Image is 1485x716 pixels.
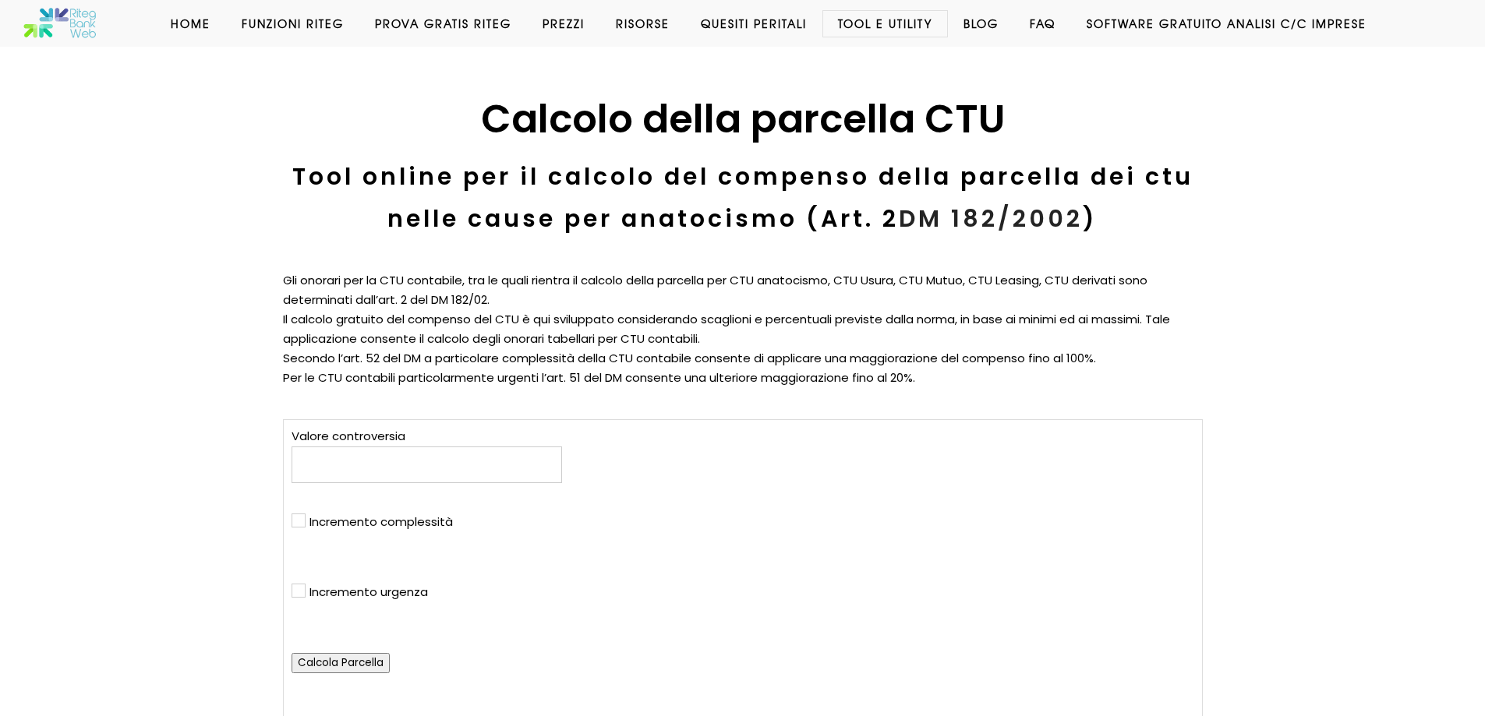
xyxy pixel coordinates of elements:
a: Prezzi [527,16,600,31]
a: Funzioni Riteg [226,16,359,31]
a: Tool e Utility [822,16,948,31]
h1: Calcolo della parcella CTU [283,93,1203,145]
a: Risorse [600,16,685,31]
a: Home [155,16,226,31]
a: Blog [948,16,1014,31]
a: Software GRATUITO analisi c/c imprese [1071,16,1382,31]
div: Valore controversia Incremento complessità Incremento urgenza [292,427,562,673]
p: Gli onorari per la CTU contabile, tra le quali rientra il calcolo della parcella per CTU anatocis... [283,271,1203,388]
img: Software anatocismo e usura bancaria [23,8,97,39]
input: Calcola Parcella [292,653,390,673]
a: Prova Gratis Riteg [359,16,527,31]
h2: Tool online per il calcolo del compenso della parcella dei ctu nelle cause per anatocismo (Art. 2 ) [283,156,1203,240]
a: Faq [1014,16,1071,31]
a: Quesiti Peritali [685,16,822,31]
a: DM 182/2002 [899,202,1083,235]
